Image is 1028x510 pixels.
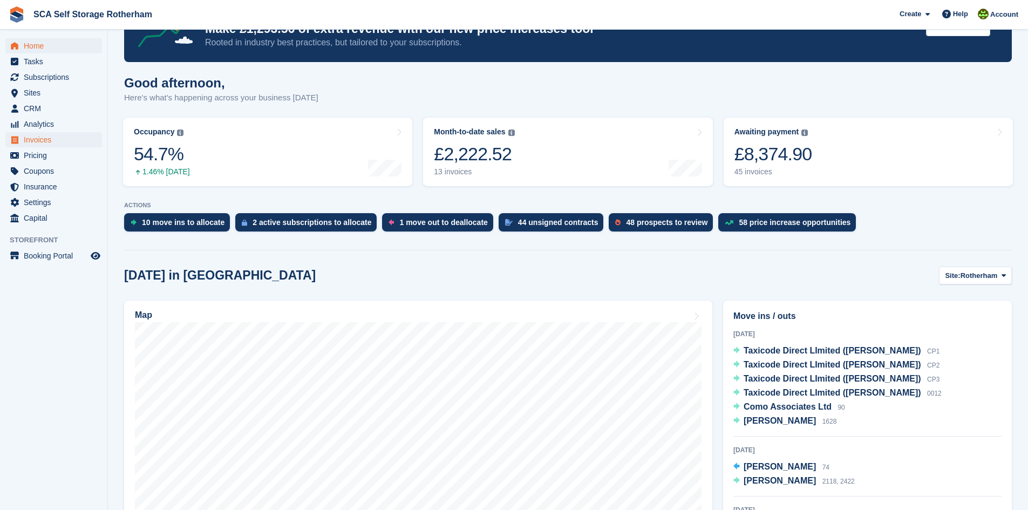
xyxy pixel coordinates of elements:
span: Rotherham [961,270,998,281]
span: [PERSON_NAME] [744,462,816,471]
a: menu [5,210,102,226]
h2: [DATE] in [GEOGRAPHIC_DATA] [124,268,316,283]
a: menu [5,54,102,69]
img: icon-info-grey-7440780725fd019a000dd9b08b2336e03edf1995a4989e88bcd33f0948082b44.svg [508,130,515,136]
div: [DATE] [733,329,1002,339]
a: menu [5,85,102,100]
h2: Move ins / outs [733,310,1002,323]
a: Awaiting payment £8,374.90 45 invoices [724,118,1013,186]
img: move_ins_to_allocate_icon-fdf77a2bb77ea45bf5b3d319d69a93e2d87916cf1d5bf7949dd705db3b84f3ca.svg [131,219,137,226]
img: active_subscription_to_allocate_icon-d502201f5373d7db506a760aba3b589e785aa758c864c3986d89f69b8ff3... [242,219,247,226]
p: Here's what's happening across your business [DATE] [124,92,318,104]
span: Pricing [24,148,88,163]
span: Taxicode Direct LImited ([PERSON_NAME]) [744,360,921,369]
span: 0012 [927,390,942,397]
img: icon-info-grey-7440780725fd019a000dd9b08b2336e03edf1995a4989e88bcd33f0948082b44.svg [177,130,183,136]
a: Como Associates Ltd 90 [733,400,845,414]
span: 90 [838,404,845,411]
a: menu [5,148,102,163]
div: Occupancy [134,127,174,137]
span: [PERSON_NAME] [744,476,816,485]
a: menu [5,101,102,116]
a: 48 prospects to review [609,213,718,237]
img: move_outs_to_deallocate_icon-f764333ba52eb49d3ac5e1228854f67142a1ed5810a6f6cc68b1a99e826820c5.svg [389,219,394,226]
div: 10 move ins to allocate [142,218,224,227]
img: price_increase_opportunities-93ffe204e8149a01c8c9dc8f82e8f89637d9d84a8eef4429ea346261dce0b2c0.svg [725,220,733,225]
a: menu [5,70,102,85]
a: [PERSON_NAME] 1628 [733,414,836,429]
span: CP3 [927,376,940,383]
a: Taxicode Direct LImited ([PERSON_NAME]) CP1 [733,344,940,358]
a: menu [5,38,102,53]
span: Settings [24,195,88,210]
span: Taxicode Direct LImited ([PERSON_NAME]) [744,388,921,397]
a: Occupancy 54.7% 1.46% [DATE] [123,118,412,186]
a: Taxicode Direct LImited ([PERSON_NAME]) CP3 [733,372,940,386]
div: 48 prospects to review [626,218,707,227]
div: 1.46% [DATE] [134,167,190,176]
p: Rooted in industry best practices, but tailored to your subscriptions. [205,37,917,49]
span: Create [900,9,921,19]
div: 44 unsigned contracts [518,218,598,227]
a: Taxicode Direct LImited ([PERSON_NAME]) CP2 [733,358,940,372]
span: Storefront [10,235,107,246]
a: menu [5,195,102,210]
div: 54.7% [134,143,190,165]
span: [PERSON_NAME] [744,416,816,425]
span: Booking Portal [24,248,88,263]
span: CRM [24,101,88,116]
div: £2,222.52 [434,143,514,165]
div: Month-to-date sales [434,127,505,137]
div: Awaiting payment [734,127,799,137]
div: [DATE] [733,445,1002,455]
div: 2 active subscriptions to allocate [253,218,371,227]
span: CP1 [927,348,940,355]
img: stora-icon-8386f47178a22dfd0bd8f6a31ec36ba5ce8667c1dd55bd0f319d3a0aa187defe.svg [9,6,25,23]
div: 1 move out to deallocate [399,218,487,227]
p: ACTIONS [124,202,1012,209]
div: 13 invoices [434,167,514,176]
button: Site: Rotherham [939,267,1012,284]
span: CP2 [927,362,940,369]
span: 74 [822,464,829,471]
span: Insurance [24,179,88,194]
a: menu [5,179,102,194]
a: menu [5,117,102,132]
a: Preview store [89,249,102,262]
span: Help [953,9,968,19]
a: menu [5,248,102,263]
a: 1 move out to deallocate [382,213,498,237]
a: menu [5,164,102,179]
a: Taxicode Direct LImited ([PERSON_NAME]) 0012 [733,386,942,400]
a: 44 unsigned contracts [499,213,609,237]
a: [PERSON_NAME] 2118, 2422 [733,474,855,488]
span: Coupons [24,164,88,179]
div: £8,374.90 [734,143,812,165]
a: menu [5,132,102,147]
span: Site: [945,270,960,281]
span: Invoices [24,132,88,147]
div: 45 invoices [734,167,812,176]
span: Capital [24,210,88,226]
a: 10 move ins to allocate [124,213,235,237]
div: 58 price increase opportunities [739,218,850,227]
span: Como Associates Ltd [744,402,832,411]
span: 1628 [822,418,837,425]
a: Month-to-date sales £2,222.52 13 invoices [423,118,712,186]
span: Taxicode Direct LImited ([PERSON_NAME]) [744,346,921,355]
span: Analytics [24,117,88,132]
span: Sites [24,85,88,100]
span: Subscriptions [24,70,88,85]
a: 2 active subscriptions to allocate [235,213,382,237]
h2: Map [135,310,152,320]
h1: Good afternoon, [124,76,318,90]
img: contract_signature_icon-13c848040528278c33f63329250d36e43548de30e8caae1d1a13099fd9432cc5.svg [505,219,513,226]
span: 2118, 2422 [822,478,855,485]
img: icon-info-grey-7440780725fd019a000dd9b08b2336e03edf1995a4989e88bcd33f0948082b44.svg [801,130,808,136]
img: prospect-51fa495bee0391a8d652442698ab0144808aea92771e9ea1ae160a38d050c398.svg [615,219,621,226]
a: SCA Self Storage Rotherham [29,5,156,23]
span: Home [24,38,88,53]
span: Taxicode Direct LImited ([PERSON_NAME]) [744,374,921,383]
a: 58 price increase opportunities [718,213,861,237]
span: Tasks [24,54,88,69]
